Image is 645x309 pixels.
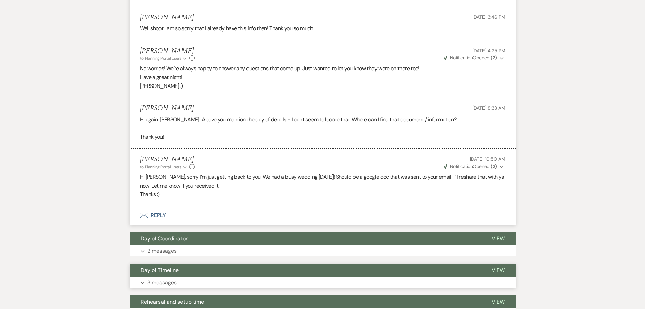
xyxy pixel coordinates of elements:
[147,247,177,255] p: 2 messages
[140,173,506,190] p: Hi [PERSON_NAME], sorry I’m just getting back to you! We had a busy wedding [DATE]! Should be a g...
[450,55,473,61] span: Notification
[491,163,497,169] strong: ( 2 )
[140,64,506,73] p: No worries! We’re always happy to answer any questions that come up! Just wanted to let you know ...
[443,163,506,170] button: NotificationOpened (2)
[472,47,505,54] span: [DATE] 4:25 PM
[130,245,516,257] button: 2 messages
[472,105,505,111] span: [DATE] 8:33 AM
[140,164,188,170] button: to: Planning Portal Users
[141,298,204,305] span: Rehearsal and setup time
[481,264,516,277] button: View
[450,163,473,169] span: Notification
[481,295,516,308] button: View
[140,24,506,33] p: Well shoot I am so sorry that I already have this info then! Thank you so much!
[130,232,481,245] button: Day of Coordinator
[130,264,481,277] button: Day of Timeline
[443,54,506,61] button: NotificationOpened (2)
[141,235,188,242] span: Day of Coordinator
[140,133,506,141] p: Thank you!
[140,82,506,91] p: [PERSON_NAME] :)
[444,163,497,169] span: Opened
[147,278,177,287] p: 3 messages
[140,104,194,113] h5: [PERSON_NAME]
[470,156,506,162] span: [DATE] 10:50 AM
[492,235,505,242] span: View
[130,277,516,288] button: 3 messages
[492,298,505,305] span: View
[140,55,188,61] button: to: Planning Portal Users
[140,13,194,22] h5: [PERSON_NAME]
[481,232,516,245] button: View
[140,155,195,164] h5: [PERSON_NAME]
[140,115,506,124] p: Hi again, [PERSON_NAME]! Above you mention the day of details - I can't seem to locate that. Wher...
[140,47,195,55] h5: [PERSON_NAME]
[492,267,505,274] span: View
[491,55,497,61] strong: ( 2 )
[141,267,179,274] span: Day of Timeline
[472,14,505,20] span: [DATE] 3:46 PM
[130,295,481,308] button: Rehearsal and setup time
[140,190,506,199] p: Thanks :)
[140,73,506,82] p: Have a great night!
[140,164,181,170] span: to: Planning Portal Users
[444,55,497,61] span: Opened
[140,56,181,61] span: to: Planning Portal Users
[130,206,516,225] button: Reply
